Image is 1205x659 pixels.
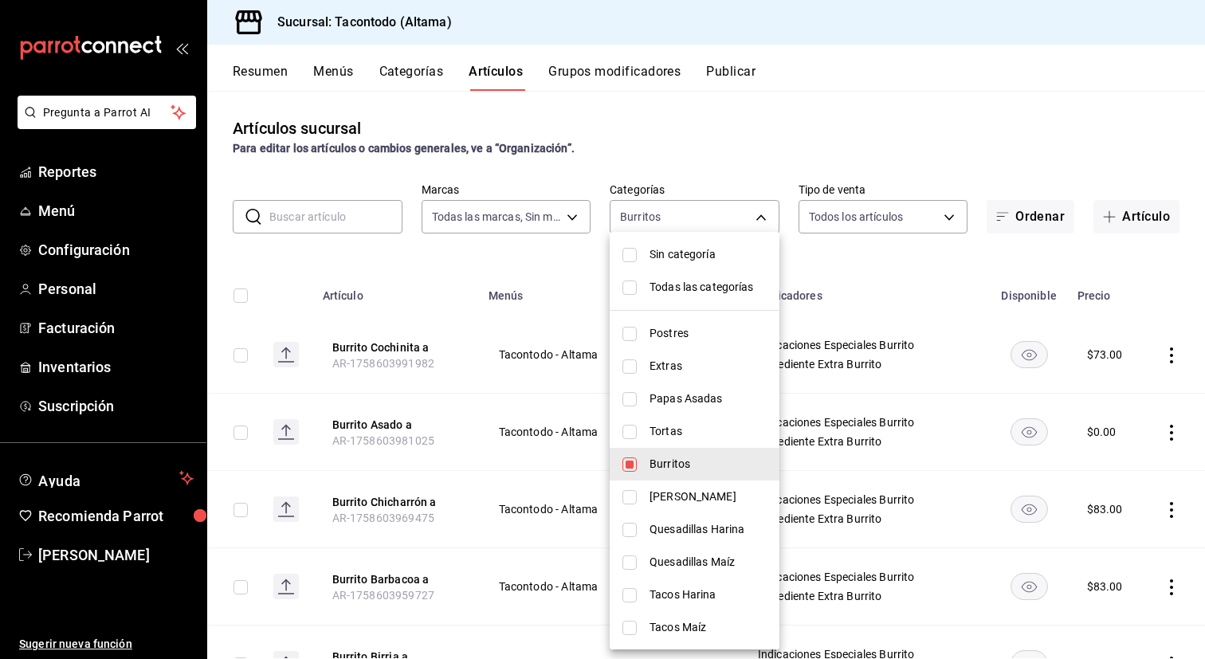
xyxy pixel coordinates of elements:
[650,390,767,407] span: Papas Asadas
[650,279,767,296] span: Todas las categorías
[650,325,767,342] span: Postres
[650,456,767,473] span: Burritos
[650,488,767,505] span: [PERSON_NAME]
[650,521,767,538] span: Quesadillas Harina
[650,619,767,636] span: Tacos Maíz
[650,246,767,263] span: Sin categoría
[650,586,767,603] span: Tacos Harina
[650,358,767,375] span: Extras
[650,423,767,440] span: Tortas
[650,554,767,571] span: Quesadillas Maíz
